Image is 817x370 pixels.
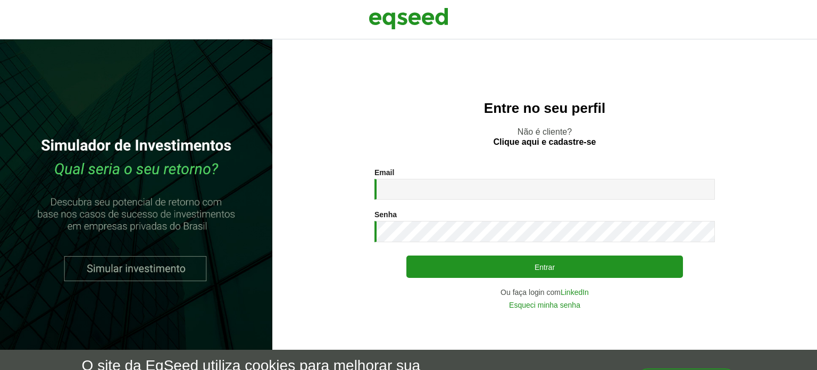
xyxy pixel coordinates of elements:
a: LinkedIn [561,289,589,296]
img: EqSeed Logo [369,5,448,32]
div: Ou faça login com [374,289,715,296]
h2: Entre no seu perfil [294,101,796,116]
button: Entrar [406,256,683,278]
p: Não é cliente? [294,127,796,147]
a: Clique aqui e cadastre-se [494,138,596,146]
label: Senha [374,211,397,218]
label: Email [374,169,394,176]
a: Esqueci minha senha [509,301,580,309]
